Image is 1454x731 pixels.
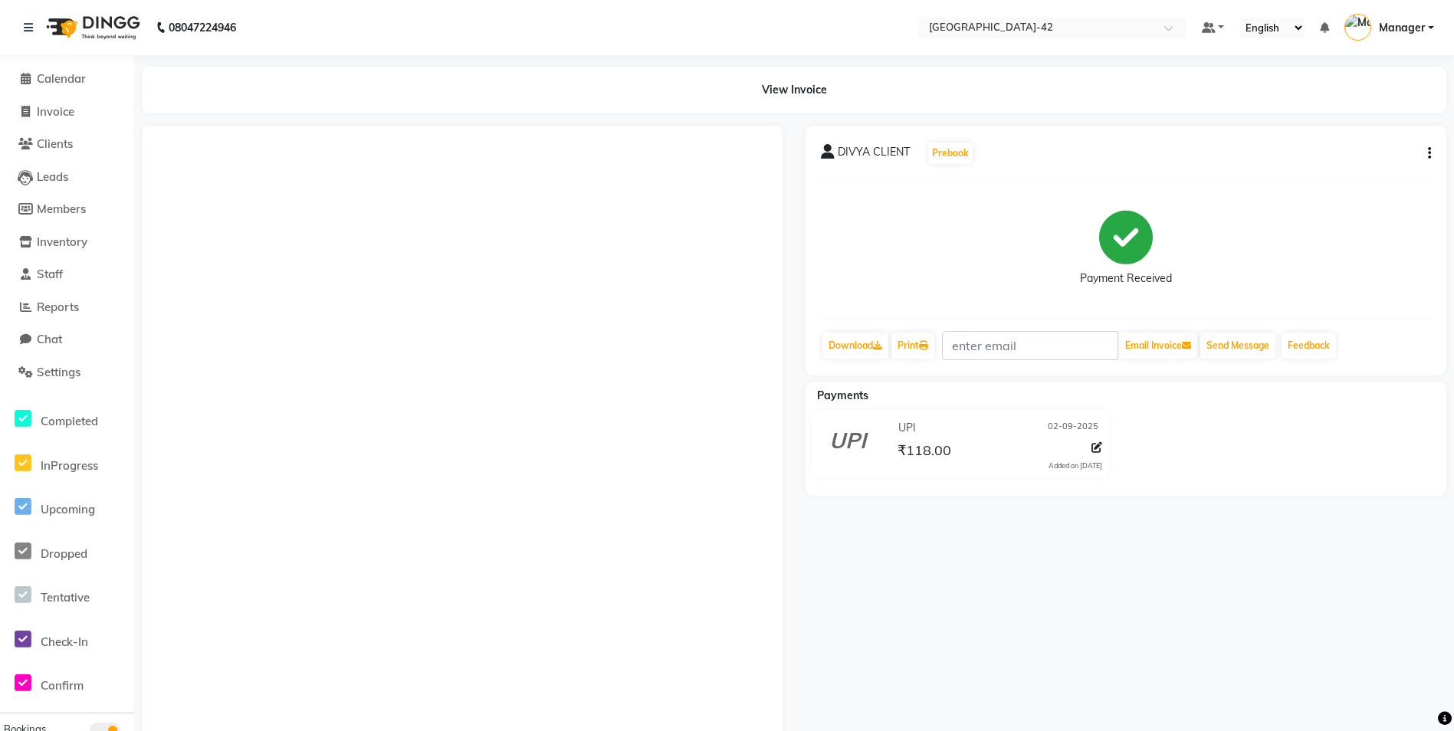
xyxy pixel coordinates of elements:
button: Prebook [928,143,973,164]
span: Payments [817,388,868,402]
span: ₹118.00 [898,441,951,463]
div: Payment Received [1080,270,1172,287]
a: Feedback [1282,333,1336,359]
b: 08047224946 [169,6,236,49]
span: Leads [37,169,68,184]
a: Print [891,333,934,359]
a: Staff [4,266,130,284]
img: logo [39,6,144,49]
span: Dropped [41,546,87,561]
span: 02-09-2025 [1048,420,1098,436]
span: UPI [898,420,916,436]
span: Manager [1379,20,1425,36]
span: DIVYA CLIENT [838,144,910,166]
button: Send Message [1200,333,1275,359]
span: Invoice [37,104,74,119]
a: Download [822,333,888,359]
input: enter email [942,331,1118,360]
a: Inventory [4,234,130,251]
a: Chat [4,331,130,349]
span: Staff [37,267,63,281]
span: Check-In [41,634,88,649]
a: Leads [4,169,130,186]
span: Confirm [41,678,84,693]
a: Clients [4,136,130,153]
button: Email Invoice [1119,333,1197,359]
span: InProgress [41,458,98,473]
a: Invoice [4,103,130,121]
img: Manager [1344,14,1371,41]
span: Clients [37,136,73,151]
a: Settings [4,364,130,382]
span: Calendar [37,71,86,86]
span: Settings [37,365,80,379]
div: Added on [DATE] [1049,461,1102,471]
span: Tentative [41,590,90,605]
a: Calendar [4,70,130,88]
span: Completed [41,414,98,428]
a: Members [4,201,130,218]
span: Members [37,202,86,216]
a: Reports [4,299,130,316]
span: Chat [37,332,62,346]
span: Reports [37,300,79,314]
span: Upcoming [41,502,95,516]
div: View Invoice [142,67,1446,113]
span: Inventory [37,234,87,249]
